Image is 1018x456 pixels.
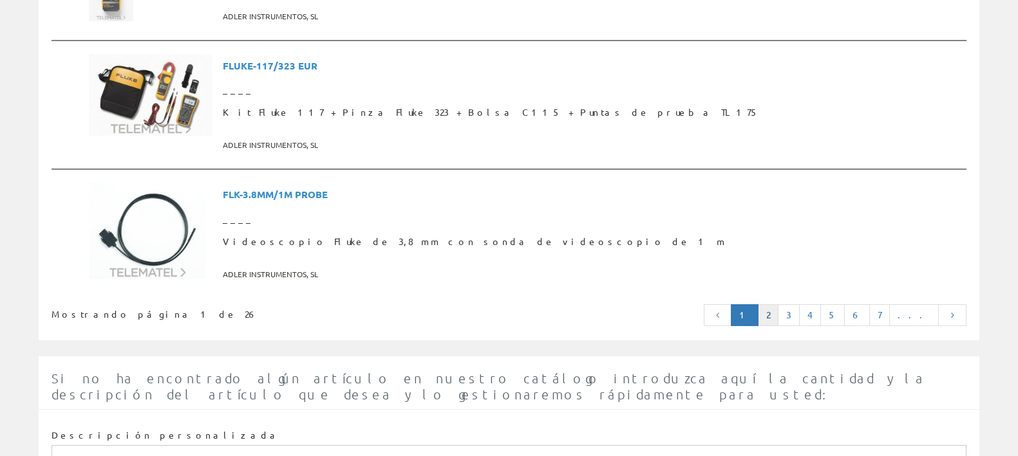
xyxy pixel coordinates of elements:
[223,134,961,156] span: ADLER INSTRUMENTOS, SL
[889,304,939,326] a: ...
[52,429,280,442] label: Descripción personalizada
[869,304,890,326] a: 7
[778,304,800,326] a: 3
[223,54,961,78] span: FLUKE-117/323 EUR
[820,304,845,326] a: 5
[223,183,961,206] span: FLK-3.8MM/1M PROBE
[223,101,961,124] span: Kit Fluke 117 + Pinza Fluke 323 + Bolsa C115 + Puntas de prueba TL175
[52,370,925,402] span: Si no ha encontrado algún artículo en nuestro catálogo introduzca aquí la cantidad y la descripci...
[89,183,206,279] img: Foto artículo Videoscopio Fluke de 3,8 mm con sonda de videoscopio de 1 m (182.48175182482x150)
[758,304,778,326] a: 2
[799,304,821,326] a: 4
[938,304,966,326] a: Página siguiente
[223,264,961,285] span: ADLER INSTRUMENTOS, SL
[223,6,961,27] span: ADLER INSTRUMENTOS, SL
[844,304,870,326] a: 6
[223,230,961,253] span: Videoscopio Fluke de 3,8 mm con sonda de videoscopio de 1 m
[704,304,732,326] a: Página anterior
[223,207,961,230] span: ____
[52,303,422,321] div: Mostrando página 1 de 26
[223,78,961,101] span: ____
[89,54,212,136] img: Foto artículo Kit Fluke 117 + Pinza Fluke 323 + Bolsa C115 + Puntas de prueba TL175 (192x127.488)
[731,304,759,326] a: Página actual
